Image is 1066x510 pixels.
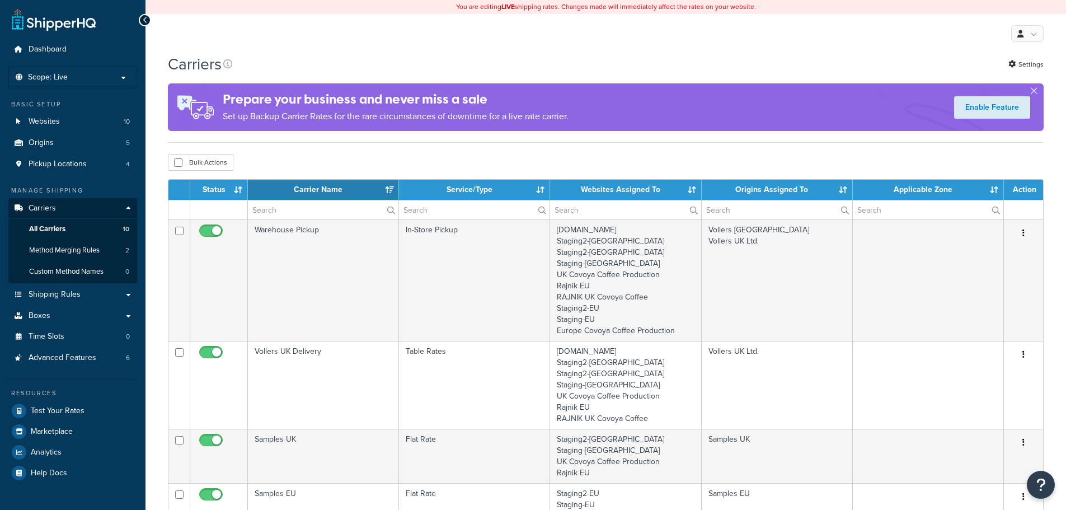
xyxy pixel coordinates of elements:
a: Settings [1008,57,1044,72]
th: Applicable Zone: activate to sort column ascending [853,180,1004,200]
th: Origins Assigned To: activate to sort column ascending [702,180,853,200]
span: Method Merging Rules [29,246,100,255]
span: 2 [125,246,129,255]
td: Vollers [GEOGRAPHIC_DATA] Vollers UK Ltd. [702,219,853,341]
td: In-Store Pickup [399,219,550,341]
span: Boxes [29,311,50,321]
li: Origins [8,133,137,153]
span: Websites [29,117,60,127]
a: Dashboard [8,39,137,60]
b: LIVE [501,2,515,12]
span: Carriers [29,204,56,213]
a: ShipperHQ Home [12,8,96,31]
th: Carrier Name: activate to sort column ascending [248,180,399,200]
li: All Carriers [8,219,137,240]
button: Bulk Actions [168,154,233,171]
a: Marketplace [8,422,137,442]
input: Search [550,200,701,219]
span: Pickup Locations [29,160,87,169]
td: Samples UK [702,429,853,483]
a: Carriers [8,198,137,219]
h4: Prepare your business and never miss a sale [223,90,569,109]
button: Open Resource Center [1027,471,1055,499]
h1: Carriers [168,53,222,75]
span: Scope: Live [28,73,68,82]
td: Flat Rate [399,429,550,483]
a: Help Docs [8,463,137,483]
span: Custom Method Names [29,267,104,277]
a: Pickup Locations 4 [8,154,137,175]
li: Time Slots [8,326,137,347]
span: 10 [124,117,130,127]
span: Test Your Rates [31,406,84,416]
a: Analytics [8,442,137,462]
td: Warehouse Pickup [248,219,399,341]
a: Advanced Features 6 [8,348,137,368]
span: 5 [126,138,130,148]
span: 0 [125,267,129,277]
span: Analytics [31,448,62,457]
td: [DOMAIN_NAME] Staging2-[GEOGRAPHIC_DATA] Staging2-[GEOGRAPHIC_DATA] Staging-[GEOGRAPHIC_DATA] UK ... [550,341,701,429]
span: Origins [29,138,54,148]
div: Resources [8,389,137,398]
a: Websites 10 [8,111,137,132]
span: Shipping Rules [29,290,81,300]
span: 6 [126,353,130,363]
p: Set up Backup Carrier Rates for the rare circumstances of downtime for a live rate carrier. [223,109,569,124]
div: Manage Shipping [8,186,137,195]
th: Websites Assigned To: activate to sort column ascending [550,180,701,200]
span: Marketplace [31,427,73,437]
a: Method Merging Rules 2 [8,240,137,261]
td: Vollers UK Delivery [248,341,399,429]
li: Advanced Features [8,348,137,368]
div: Basic Setup [8,100,137,109]
input: Search [248,200,398,219]
span: Help Docs [31,469,67,478]
a: Shipping Rules [8,284,137,305]
span: 4 [126,160,130,169]
a: Enable Feature [954,96,1030,119]
a: Custom Method Names 0 [8,261,137,282]
a: Test Your Rates [8,401,137,421]
a: Time Slots 0 [8,326,137,347]
img: ad-rules-rateshop-fe6ec290ccb7230408bd80ed9643f0289d75e0ffd9eb532fc0e269fcd187b520.png [168,83,223,131]
li: Method Merging Rules [8,240,137,261]
th: Action [1004,180,1043,200]
input: Search [853,200,1003,219]
input: Search [399,200,550,219]
input: Search [702,200,852,219]
span: Dashboard [29,45,67,54]
li: Pickup Locations [8,154,137,175]
td: Table Rates [399,341,550,429]
li: Custom Method Names [8,261,137,282]
a: Origins 5 [8,133,137,153]
th: Service/Type: activate to sort column ascending [399,180,550,200]
td: [DOMAIN_NAME] Staging2-[GEOGRAPHIC_DATA] Staging2-[GEOGRAPHIC_DATA] Staging-[GEOGRAPHIC_DATA] UK ... [550,219,701,341]
span: All Carriers [29,224,65,234]
td: Samples UK [248,429,399,483]
li: Websites [8,111,137,132]
a: Boxes [8,306,137,326]
a: All Carriers 10 [8,219,137,240]
span: Time Slots [29,332,64,341]
span: 0 [126,332,130,341]
td: Vollers UK Ltd. [702,341,853,429]
span: 10 [123,224,129,234]
td: Staging2-[GEOGRAPHIC_DATA] Staging-[GEOGRAPHIC_DATA] UK Covoya Coffee Production Rajnik EU [550,429,701,483]
span: Advanced Features [29,353,96,363]
th: Status: activate to sort column ascending [190,180,248,200]
li: Carriers [8,198,137,283]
